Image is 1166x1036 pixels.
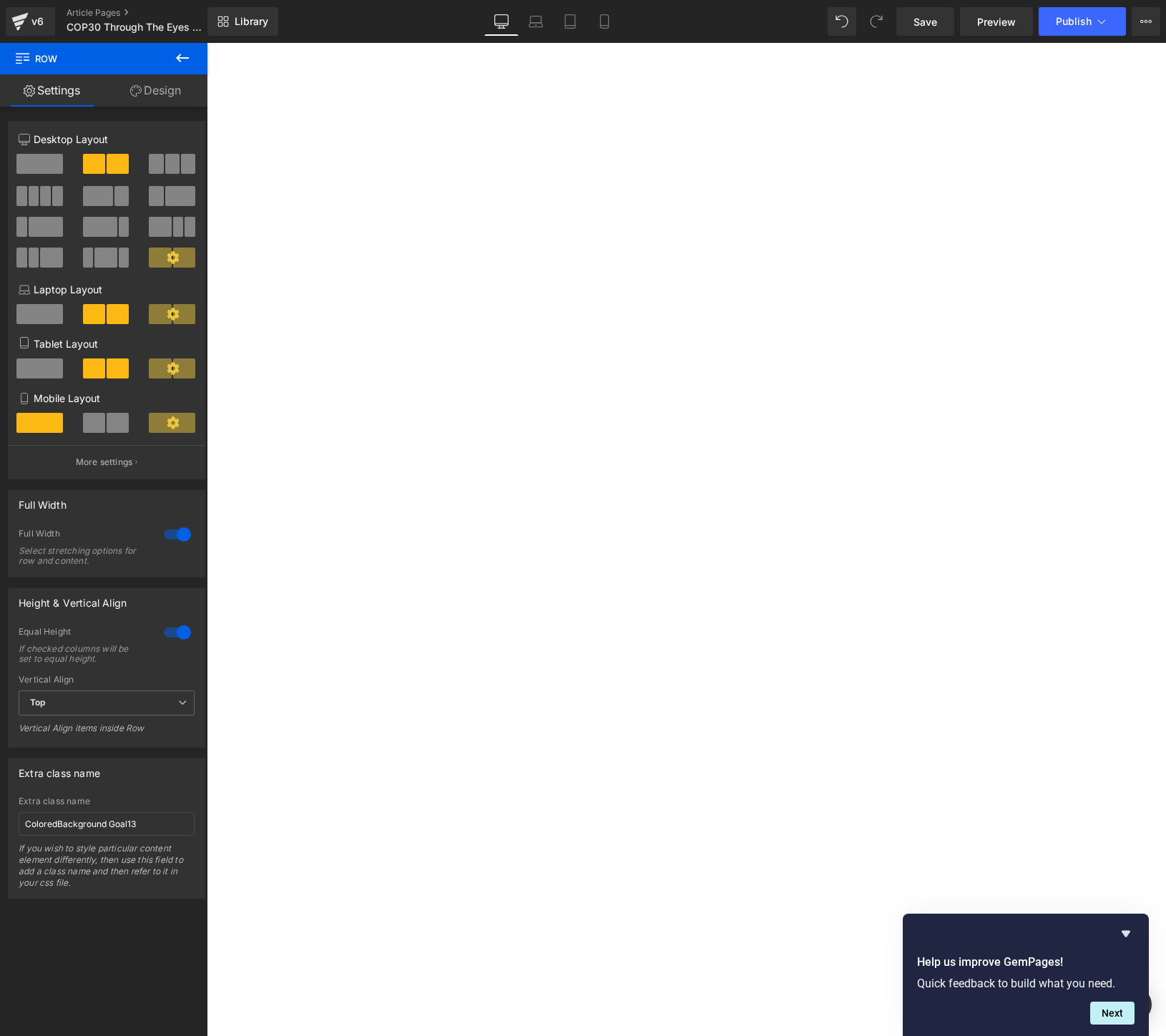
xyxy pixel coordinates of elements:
div: Extra class name [19,796,195,806]
div: v6 [29,12,46,31]
h2: Help us improve GemPages! [917,954,1135,971]
span: COP30 Through The Eyes Of Indigenous Peoples [67,21,204,33]
p: Laptop Layout [19,282,195,297]
div: Vertical Align items inside Row [19,723,195,743]
div: Height & Vertical Align [19,589,127,609]
div: If checked columns will be set to equal height. [19,644,147,664]
button: More [1132,7,1160,36]
button: More settings [9,445,205,479]
button: Publish [1039,7,1126,36]
button: Next question [1090,1002,1135,1025]
a: Article Pages [67,7,231,19]
b: Top [30,697,46,708]
div: Full Width [19,528,150,543]
a: Laptop [519,7,553,36]
button: Undo [828,7,856,36]
div: If you wish to style particular content element differently, then use this field to add a class n... [19,843,195,898]
p: Desktop Layout [19,132,195,147]
span: Preview [977,14,1016,29]
div: Equal Height [19,626,150,641]
span: Save [913,14,937,29]
button: Redo [862,7,891,36]
a: Design [104,74,207,107]
span: Publish [1056,16,1092,27]
div: Vertical Align [19,675,195,685]
a: v6 [6,7,55,36]
span: Row [14,43,157,74]
div: Select stretching options for row and content. [19,546,147,566]
a: Preview [960,7,1033,36]
p: Mobile Layout [19,391,195,406]
div: Full Width [19,491,67,511]
a: Mobile [587,7,622,36]
button: Hide survey [1117,925,1135,942]
span: Library [235,15,268,28]
p: Tablet Layout [19,336,195,351]
div: Extra class name [19,759,100,779]
div: Help us improve GemPages! [917,925,1135,1025]
a: New Library [207,7,278,36]
p: Quick feedback to build what you need. [917,977,1135,990]
p: More settings [76,456,133,469]
a: Tablet [553,7,587,36]
a: Desktop [484,7,519,36]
